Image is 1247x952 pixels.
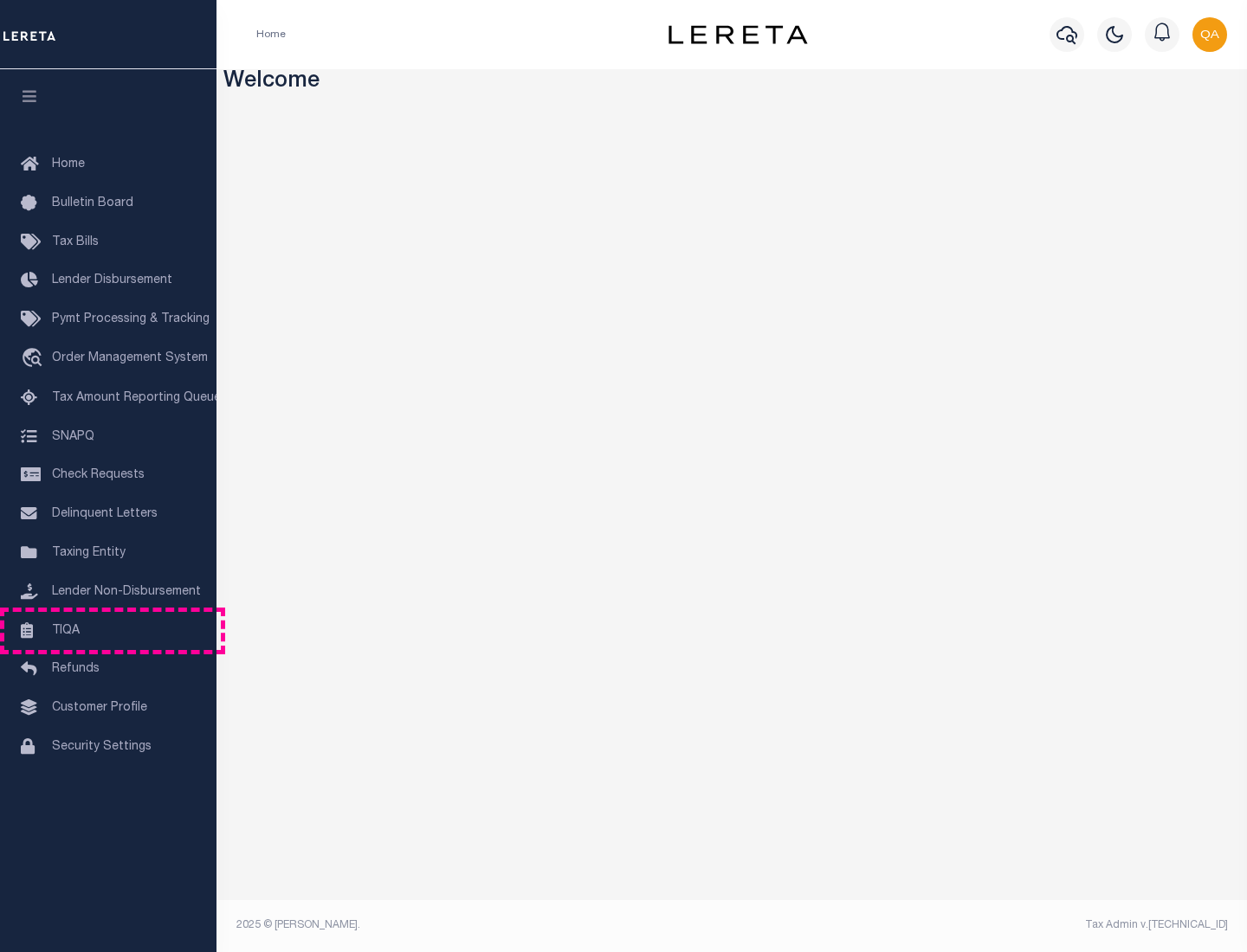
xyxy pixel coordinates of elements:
[52,547,126,559] span: Taxing Entity
[52,392,221,404] span: Tax Amount Reporting Queue
[52,352,208,364] span: Order Management System
[52,469,145,481] span: Check Requests
[52,274,172,286] span: Lender Disbursement
[52,508,158,520] span: Delinquent Letters
[52,741,152,753] span: Security Settings
[52,702,147,714] span: Customer Profile
[52,624,80,636] span: TIQA
[223,917,733,933] div: 2025 © [PERSON_NAME].
[52,197,133,209] span: Bulletin Board
[52,663,100,675] span: Refunds
[52,236,99,248] span: Tax Bills
[21,348,48,370] i: travel_explore
[669,25,807,44] img: logo-dark.svg
[52,430,94,442] span: SNAPQ
[52,313,210,325] span: Pymt Processing & Tracking
[52,586,201,598] span: Lender Non-Disbursement
[1192,17,1227,52] img: svg+xml;base64,PHN2ZyB4bWxucz0iaHR0cDovL3d3dy53My5vcmcvMjAwMC9zdmciIHBvaW50ZXItZXZlbnRzPSJub25lIi...
[256,27,286,42] li: Home
[223,69,1241,96] h3: Welcome
[52,158,85,170] span: Home
[745,917,1228,933] div: Tax Admin v.[TECHNICAL_ID]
